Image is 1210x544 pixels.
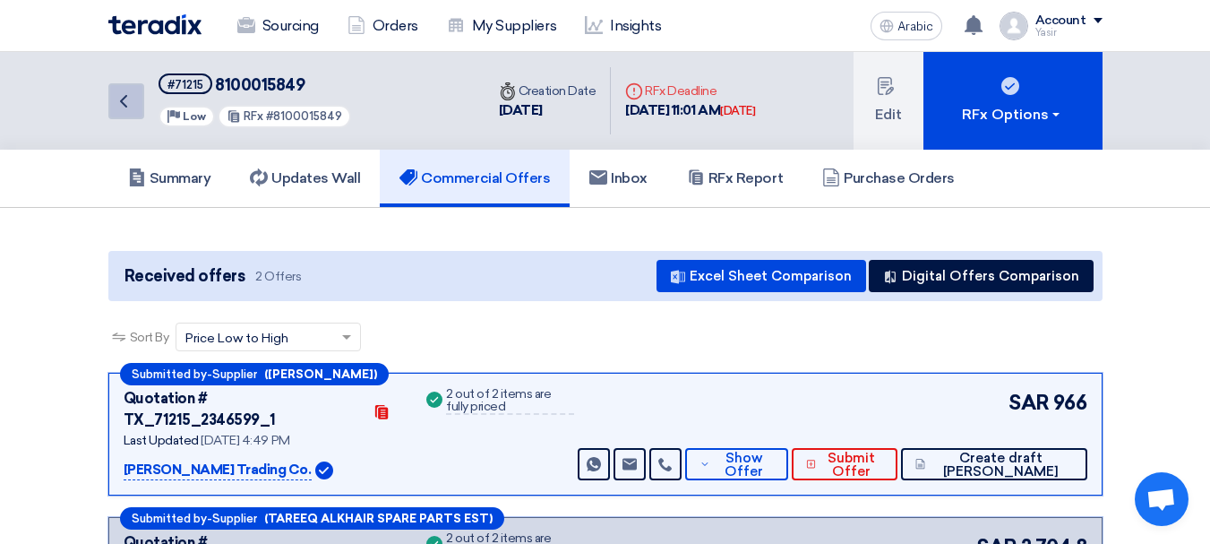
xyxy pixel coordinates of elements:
[875,106,902,123] font: Edit
[625,102,720,118] font: [DATE] 11:01 AM
[124,462,312,478] font: [PERSON_NAME] Trading Co.
[685,448,788,480] button: Show Offer
[207,513,212,526] font: -
[645,83,717,99] font: RFx Deadline
[1035,27,1057,39] font: Yasir
[667,150,802,207] a: RFx Report
[266,109,342,123] font: #8100015849
[132,367,207,381] font: Submitted by
[212,512,257,525] font: Supplier
[373,17,418,34] font: Orders
[124,266,245,286] font: Received offers
[720,104,755,117] font: [DATE]
[571,6,675,46] a: Insights
[869,260,1094,292] button: Digital Offers Comparison
[901,448,1087,480] button: Create draft [PERSON_NAME]
[255,269,301,284] font: 2 Offers
[244,109,263,123] font: RFx
[611,169,648,186] font: Inbox
[433,6,571,46] a: My Suppliers
[185,331,288,346] font: Price Low to High
[519,83,596,99] font: Creation Date
[656,260,866,292] button: Excel Sheet Comparison
[201,433,289,448] font: [DATE] 4:49 PM
[333,6,433,46] a: Orders
[264,512,493,525] font: (TAREEQ ALKHAIR SPARE PARTS EST)
[1135,472,1189,526] a: Open chat
[159,73,352,96] h5: 8100015849
[132,512,207,525] font: Submitted by
[610,17,661,34] font: Insights
[792,448,897,480] button: Submit Offer
[708,169,783,186] font: RFx Report
[421,169,550,186] font: Commercial Offers
[844,169,955,186] font: Purchase Orders
[1035,13,1086,28] font: Account
[802,150,974,207] a: Purchase Orders
[167,78,203,91] font: #71215
[690,268,852,284] font: Excel Sheet Comparison
[315,462,333,479] img: Verified Account
[854,52,923,150] button: Edit
[183,110,206,123] font: Low
[923,52,1103,150] button: RFx Options
[902,268,1079,284] font: Digital Offers Comparison
[264,367,377,381] font: ([PERSON_NAME])
[215,75,305,95] font: 8100015849
[212,367,257,381] font: Supplier
[1000,12,1028,40] img: profile_test.png
[897,19,933,34] font: Arabic
[380,150,570,207] a: Commercial Offers
[124,433,199,448] font: Last Updated
[124,390,276,428] font: Quotation # TX_71215_2346599_1
[230,150,380,207] a: Updates Wall
[1008,391,1050,415] font: SAR
[828,450,875,479] font: Submit Offer
[108,150,231,207] a: Summary
[223,6,333,46] a: Sourcing
[962,106,1049,123] font: RFx Options
[271,169,360,186] font: Updates Wall
[207,368,212,382] font: -
[472,17,556,34] font: My Suppliers
[446,386,551,414] font: 2 out of 2 items are fully priced
[499,102,543,118] font: [DATE]
[108,14,202,35] img: Teradix logo
[871,12,942,40] button: Arabic
[150,169,211,186] font: Summary
[1053,391,1087,415] font: 966
[570,150,667,207] a: Inbox
[943,450,1059,479] font: Create draft [PERSON_NAME]
[725,450,763,479] font: Show Offer
[130,330,169,345] font: Sort By
[262,17,319,34] font: Sourcing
